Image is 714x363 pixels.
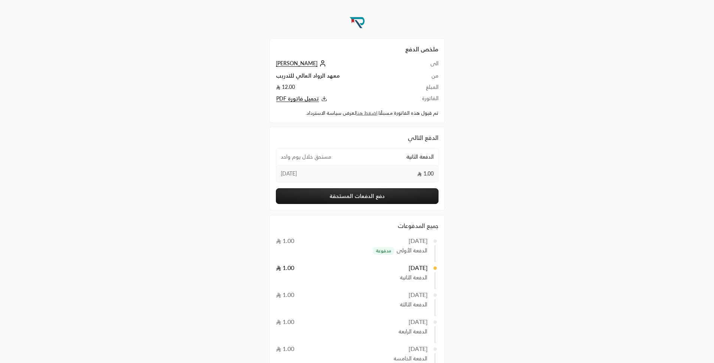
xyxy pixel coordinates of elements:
div: [DATE] [409,263,428,272]
a: اضغط هنا [356,110,377,116]
h2: ملخص الدفع [276,45,439,54]
span: الدفعة الرابعة [398,328,427,336]
span: الدفعة الخامسة [394,355,427,363]
span: [PERSON_NAME] [276,60,317,67]
div: جميع المدفوعات [276,221,439,230]
td: 12.00 [276,83,405,94]
div: تم قبول هذه الفاتورة مسبقًا. لعرض سياسة الاسترداد. [276,109,439,117]
div: [DATE] [409,344,428,353]
div: [DATE] [409,236,428,245]
div: الدفع التالي [276,133,439,142]
span: 1.00 [417,170,434,177]
div: [DATE] [409,317,428,326]
td: من [405,72,438,83]
span: 1.00 [276,237,295,244]
td: الفاتورة [405,94,438,103]
span: الدفعة الثانية [406,153,434,160]
img: Company Logo [347,12,367,32]
td: معهد الرواد العالي للتدريب [276,72,405,83]
span: الدفعة الثانية [400,274,427,282]
span: 1.00 [276,264,295,271]
span: الدفعة الأولى [397,247,427,255]
a: [PERSON_NAME] [276,60,328,66]
span: مستحق خلال يوم واحد [281,153,331,160]
span: 1.00 [276,318,295,325]
span: تحميل فاتورة PDF [276,95,319,102]
span: [DATE] [281,170,297,177]
div: [DATE] [409,290,428,299]
span: 1.00 [276,291,295,298]
span: 1.00 [276,345,295,352]
td: المبلغ [405,83,438,94]
span: الدفعة الثالثة [400,301,427,309]
button: تحميل فاتورة PDF [276,94,405,103]
span: مدفوعة [376,248,391,254]
td: الى [405,60,438,72]
button: دفع الدفعات المستحقة [276,188,439,204]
